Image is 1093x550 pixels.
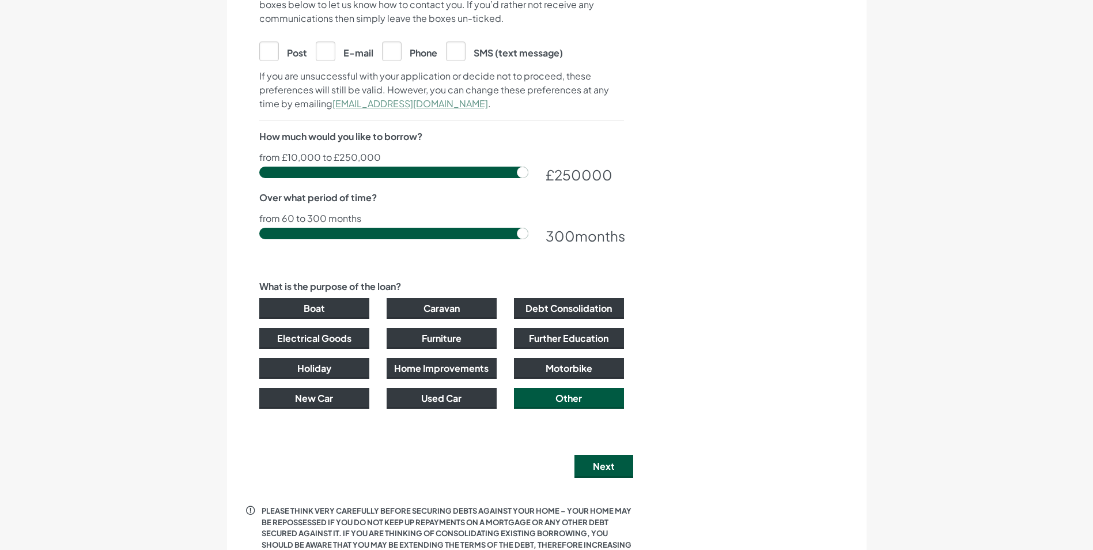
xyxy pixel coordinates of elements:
button: Used Car [387,388,497,409]
button: Next [574,455,633,478]
button: Debt Consolidation [514,298,624,319]
span: 250000 [554,166,612,183]
button: Other [514,388,624,409]
label: Phone [382,42,437,60]
label: SMS (text message) [446,42,563,60]
button: Furniture [387,328,497,349]
label: Post [259,42,307,60]
button: Motorbike [514,358,624,379]
p: from £10,000 to £250,000 [259,153,624,162]
label: How much would you like to borrow? [259,130,422,144]
span: 300 [546,227,575,244]
label: E-mail [316,42,373,60]
button: Further Education [514,328,624,349]
button: New Car [259,388,369,409]
label: Over what period of time? [259,191,377,205]
div: £ [546,164,624,185]
p: from 60 to 300 months [259,214,624,223]
div: months [546,225,624,246]
a: [EMAIL_ADDRESS][DOMAIN_NAME] [332,97,488,110]
p: If you are unsuccessful with your application or decide not to proceed, these preferences will st... [259,69,624,111]
button: Home Improvements [387,358,497,379]
button: Holiday [259,358,369,379]
button: Boat [259,298,369,319]
button: Electrical Goods [259,328,369,349]
button: Caravan [387,298,497,319]
label: What is the purpose of the loan? [259,280,401,293]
